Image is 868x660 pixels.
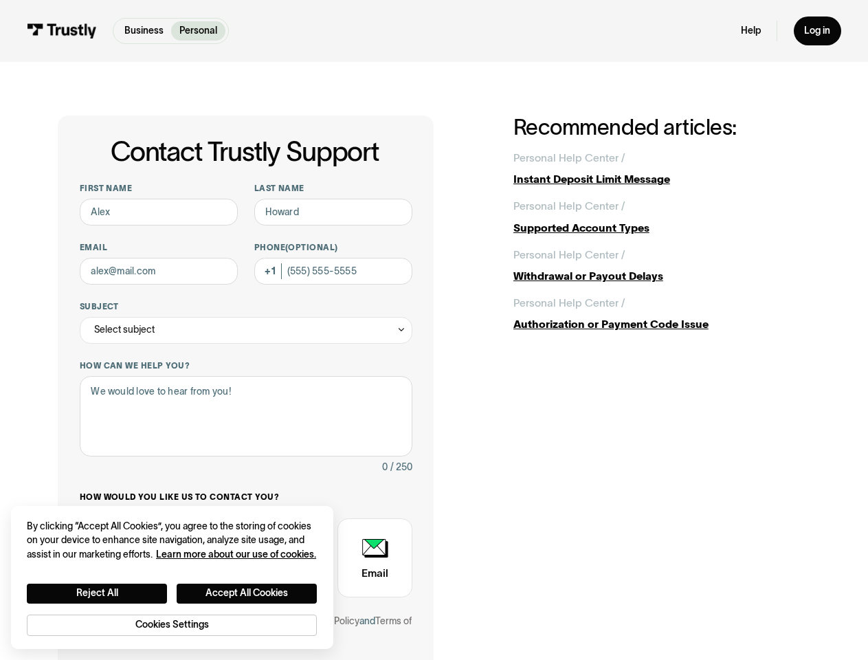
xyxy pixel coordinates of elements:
[11,506,333,649] div: Cookie banner
[513,150,810,188] a: Personal Help Center /Instant Deposit Limit Message
[254,199,413,225] input: Howard
[254,242,413,253] label: Phone
[27,584,167,604] button: Reject All
[513,247,625,263] div: Personal Help Center /
[80,242,238,253] label: Email
[94,322,155,338] div: Select subject
[177,584,317,604] button: Accept All Cookies
[285,243,338,252] span: (Optional)
[80,301,413,312] label: Subject
[741,25,761,37] a: Help
[804,25,830,37] div: Log in
[382,459,388,475] div: 0
[513,220,810,236] div: Supported Account Types
[513,247,810,285] a: Personal Help Center /Withdrawal or Payout Delays
[27,615,317,636] button: Cookies Settings
[80,492,413,503] label: How would you like us to contact you?
[80,199,238,225] input: Alex
[80,183,238,194] label: First name
[80,317,413,344] div: Select subject
[513,295,810,333] a: Personal Help Center /Authorization or Payment Code Issue
[513,198,625,214] div: Personal Help Center /
[513,268,810,284] div: Withdrawal or Payout Delays
[513,115,810,139] h2: Recommended articles:
[77,137,413,166] h1: Contact Trustly Support
[513,150,625,166] div: Personal Help Center /
[513,295,625,311] div: Personal Help Center /
[794,16,841,45] a: Log in
[27,520,317,636] div: Privacy
[80,360,413,371] label: How can we help you?
[390,459,412,475] div: / 250
[27,23,97,38] img: Trustly Logo
[171,21,225,41] a: Personal
[80,616,412,642] a: Terms of Service
[513,198,810,236] a: Personal Help Center /Supported Account Types
[80,258,238,285] input: alex@mail.com
[254,258,413,285] input: (555) 555-5555
[254,183,413,194] label: Last name
[27,520,317,562] div: By clicking “Accept All Cookies”, you agree to the storing of cookies on your device to enhance s...
[124,24,164,38] p: Business
[513,316,810,332] div: Authorization or Payment Code Issue
[156,549,316,560] a: More information about your privacy, opens in a new tab
[116,21,171,41] a: Business
[179,24,217,38] p: Personal
[513,171,810,187] div: Instant Deposit Limit Message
